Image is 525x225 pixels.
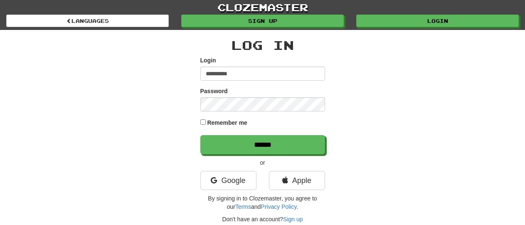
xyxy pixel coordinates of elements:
[200,87,228,95] label: Password
[200,194,325,211] p: By signing in to Clozemaster, you agree to our and .
[181,15,344,27] a: Sign up
[283,216,303,223] a: Sign up
[235,203,251,210] a: Terms
[269,171,325,190] a: Apple
[200,158,325,167] p: or
[200,171,256,190] a: Google
[6,15,169,27] a: Languages
[356,15,519,27] a: Login
[261,203,296,210] a: Privacy Policy
[200,38,325,52] h2: Log In
[207,119,247,127] label: Remember me
[200,56,216,64] label: Login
